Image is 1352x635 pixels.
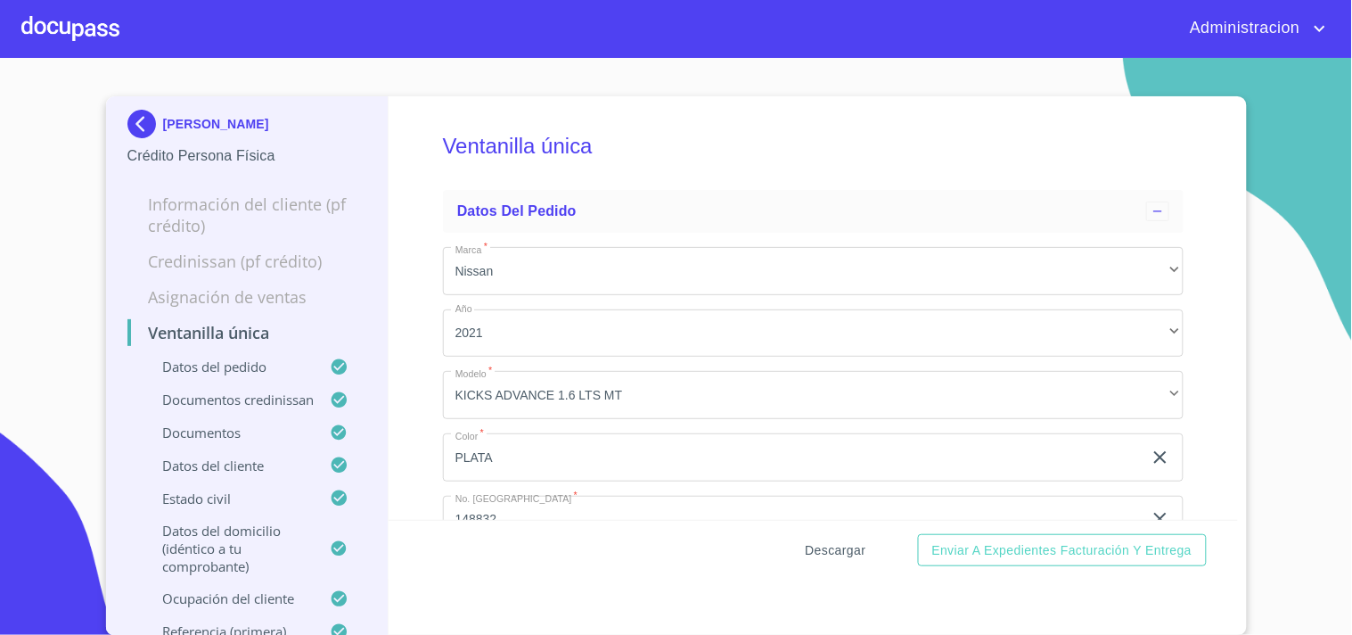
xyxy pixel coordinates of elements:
[127,358,331,375] p: Datos del pedido
[127,457,331,474] p: Datos del cliente
[127,424,331,441] p: Documentos
[1150,508,1171,530] button: clear input
[918,534,1207,567] button: Enviar a Expedientes Facturación y Entrega
[806,540,866,562] span: Descargar
[127,251,367,272] p: Credinissan (PF crédito)
[1176,14,1331,43] button: account of current user
[443,371,1184,419] div: KICKS ADVANCE 1.6 LTS MT
[443,110,1184,183] h5: Ventanilla única
[443,309,1184,358] div: 2021
[127,110,163,138] img: Docupass spot blue
[127,194,367,236] p: Información del cliente (PF crédito)
[127,590,331,607] p: Ocupación del Cliente
[127,391,331,408] p: Documentos CrediNissan
[443,247,1184,295] div: Nissan
[799,534,873,567] button: Descargar
[127,522,331,575] p: Datos del domicilio (idéntico a tu comprobante)
[163,117,269,131] p: [PERSON_NAME]
[1176,14,1309,43] span: Administracion
[1150,447,1171,468] button: clear input
[127,490,331,507] p: Estado civil
[127,145,367,167] p: Crédito Persona Física
[932,540,1192,562] span: Enviar a Expedientes Facturación y Entrega
[127,322,367,343] p: Ventanilla única
[127,110,367,145] div: [PERSON_NAME]
[457,203,577,219] span: Datos del pedido
[127,286,367,308] p: Asignación de Ventas
[443,190,1184,233] div: Datos del pedido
